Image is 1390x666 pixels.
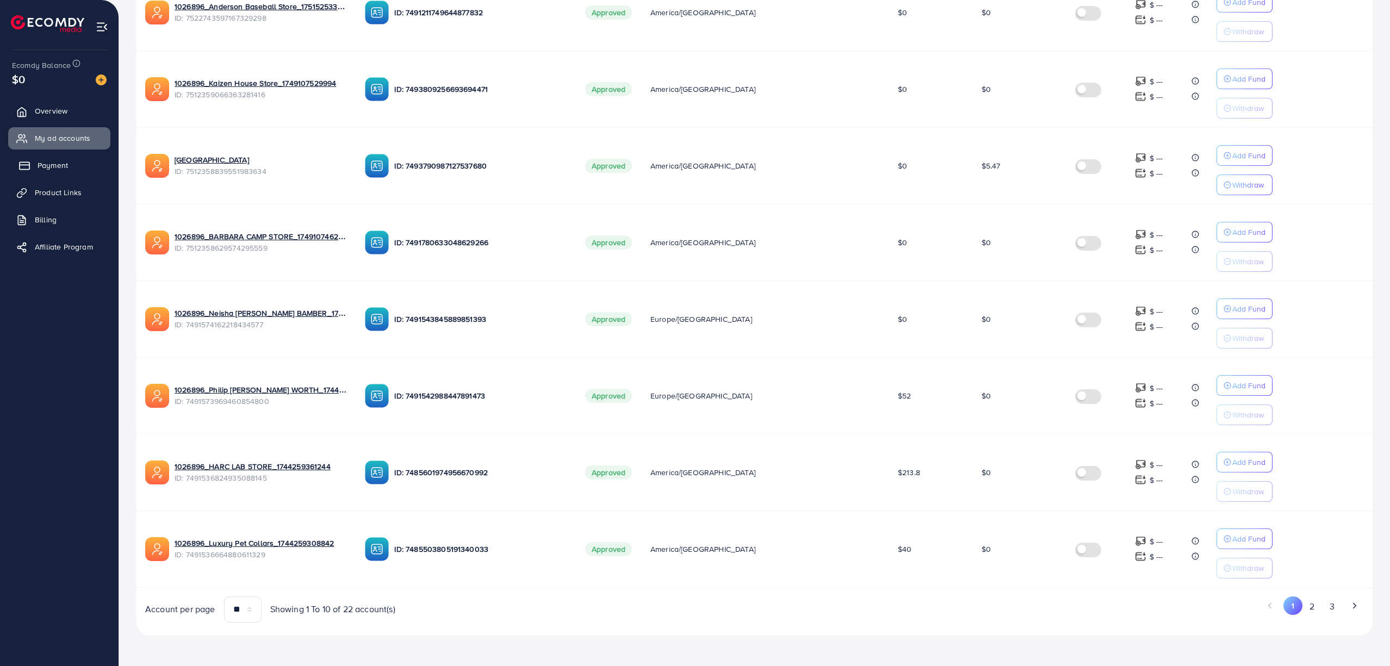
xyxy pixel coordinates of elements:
a: 1026896_Anderson Baseball Store_1751525338263 [175,1,347,12]
img: top-up amount [1135,152,1146,164]
p: Withdraw [1232,255,1264,268]
ul: Pagination [764,596,1364,617]
p: $ --- [1150,458,1163,471]
img: top-up amount [1135,382,1146,394]
span: Product Links [35,187,82,198]
button: Go to page 1 [1283,596,1302,615]
button: Go to page 2 [1302,596,1322,617]
span: Approved [585,465,632,480]
span: $0 [12,71,25,87]
span: Europe/[GEOGRAPHIC_DATA] [650,314,752,325]
a: 1026896_Kaizen House Store_1749107529994 [175,78,347,89]
span: $0 [982,7,991,18]
img: ic-ads-acc.e4c84228.svg [145,537,169,561]
button: Withdraw [1217,21,1273,42]
img: top-up amount [1135,167,1146,179]
span: Approved [585,235,632,250]
div: <span class='underline'>1026896_Anderson Baseball Store_1751525338263</span></br>7522743597167329298 [175,1,347,23]
span: ID: 7522743597167329298 [175,13,347,23]
span: ID: 7491536664880611329 [175,549,347,560]
span: $52 [898,390,911,401]
span: Approved [585,542,632,556]
p: $ --- [1150,244,1163,257]
img: top-up amount [1135,536,1146,547]
span: Showing 1 To 10 of 22 account(s) [270,603,395,615]
button: Withdraw [1217,98,1273,119]
span: Approved [585,389,632,403]
img: ic-ba-acc.ded83a64.svg [365,154,389,178]
img: top-up amount [1135,229,1146,240]
span: $40 [898,544,911,555]
a: Payment [8,154,110,176]
span: America/[GEOGRAPHIC_DATA] [650,84,755,95]
span: ID: 7512358839551983634 [175,166,347,177]
span: ID: 7491536824935088145 [175,472,347,483]
p: Withdraw [1232,178,1264,191]
span: America/[GEOGRAPHIC_DATA] [650,467,755,478]
img: top-up amount [1135,244,1146,256]
span: Approved [585,312,632,326]
img: top-up amount [1135,321,1146,332]
p: $ --- [1150,474,1163,487]
img: top-up amount [1135,91,1146,102]
img: ic-ads-acc.e4c84228.svg [145,77,169,101]
img: ic-ba-acc.ded83a64.svg [365,460,389,484]
span: $0 [982,390,991,401]
span: My ad accounts [35,133,90,144]
a: Overview [8,100,110,122]
span: Ecomdy Balance [12,60,71,71]
p: Withdraw [1232,562,1264,575]
button: Add Fund [1217,528,1273,549]
img: top-up amount [1135,306,1146,317]
span: ID: 7491573969460854800 [175,396,347,407]
a: Affiliate Program [8,236,110,258]
p: Withdraw [1232,25,1264,38]
span: $213.8 [898,467,920,478]
img: ic-ads-acc.e4c84228.svg [145,307,169,331]
span: Affiliate Program [35,241,93,252]
p: Add Fund [1232,302,1265,315]
img: ic-ba-acc.ded83a64.svg [365,307,389,331]
span: $5.47 [982,160,1001,171]
button: Add Fund [1217,375,1273,396]
span: $0 [982,84,991,95]
p: ID: 7493790987127537680 [394,159,567,172]
p: ID: 7491211749644877832 [394,6,567,19]
span: America/[GEOGRAPHIC_DATA] [650,7,755,18]
a: Product Links [8,182,110,203]
p: ID: 7485601974956670992 [394,466,567,479]
span: ID: 7512358629574295559 [175,242,347,253]
div: <span class='underline'>1026896_HARC LAB STORE_1744259361244</span></br>7491536824935088145 [175,461,347,483]
span: America/[GEOGRAPHIC_DATA] [650,544,755,555]
img: top-up amount [1135,459,1146,470]
p: ID: 7491542988447891473 [394,389,567,402]
p: Add Fund [1232,149,1265,162]
span: $0 [898,84,907,95]
p: $ --- [1150,75,1163,88]
img: ic-ads-acc.e4c84228.svg [145,1,169,24]
img: ic-ba-acc.ded83a64.svg [365,77,389,101]
img: image [96,74,107,85]
a: 1026896_Neisha [PERSON_NAME] BAMBER_1744268049688 [175,308,347,319]
p: Withdraw [1232,332,1264,345]
button: Go to next page [1345,596,1364,615]
img: ic-ads-acc.e4c84228.svg [145,384,169,408]
span: ID: 7491574162218434577 [175,319,347,330]
a: My ad accounts [8,127,110,149]
p: Add Fund [1232,379,1265,392]
button: Add Fund [1217,145,1273,166]
button: Add Fund [1217,222,1273,242]
a: 1026896_Luxury Pet Collars_1744259308842 [175,538,347,549]
a: logo [11,15,84,32]
p: $ --- [1150,152,1163,165]
a: Billing [8,209,110,231]
span: Approved [585,5,632,20]
img: top-up amount [1135,76,1146,87]
img: ic-ads-acc.e4c84228.svg [145,154,169,178]
button: Add Fund [1217,298,1273,319]
p: ID: 7491543845889851393 [394,313,567,326]
p: ID: 7485503805191340033 [394,543,567,556]
span: $0 [898,160,907,171]
img: ic-ads-acc.e4c84228.svg [145,231,169,254]
button: Withdraw [1217,558,1273,578]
